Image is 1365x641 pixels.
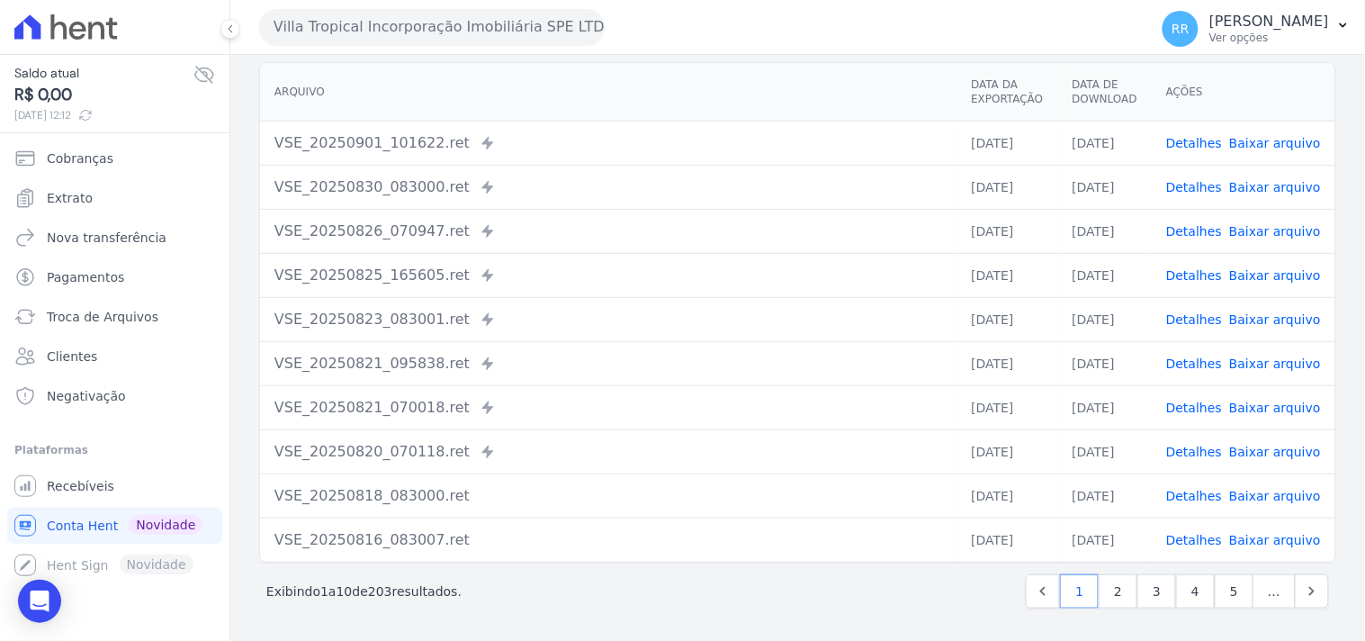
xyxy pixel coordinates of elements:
a: Troca de Arquivos [7,299,222,335]
span: Troca de Arquivos [47,308,158,326]
th: Ações [1152,63,1335,122]
td: [DATE] [956,297,1057,341]
p: Exibindo a de resultados. [266,582,462,600]
p: [PERSON_NAME] [1209,13,1329,31]
td: [DATE] [956,518,1057,562]
a: 2 [1099,574,1137,609]
a: Detalhes [1166,489,1222,503]
td: [DATE] [1058,253,1152,297]
span: 1 [320,584,328,599]
a: Detalhes [1166,268,1222,283]
a: 4 [1176,574,1215,609]
div: Open Intercom Messenger [18,580,61,623]
a: Previous [1026,574,1060,609]
a: Negativação [7,378,222,414]
a: Baixar arquivo [1229,533,1321,547]
a: Baixar arquivo [1229,268,1321,283]
td: [DATE] [956,341,1057,385]
span: Clientes [47,348,97,366]
a: Clientes [7,339,222,375]
button: RR [PERSON_NAME] Ver opções [1148,4,1365,54]
td: [DATE] [956,121,1057,165]
td: [DATE] [956,209,1057,253]
a: Baixar arquivo [1229,136,1321,150]
a: 3 [1137,574,1176,609]
th: Data da Exportação [956,63,1057,122]
td: [DATE] [956,474,1057,518]
button: Villa Tropical Incorporação Imobiliária SPE LTDA [259,9,605,45]
div: VSE_20250816_083007.ret [274,529,942,551]
a: Extrato [7,180,222,216]
td: [DATE] [1058,341,1152,385]
div: VSE_20250821_070018.ret [274,397,942,419]
td: [DATE] [1058,518,1152,562]
td: [DATE] [1058,209,1152,253]
a: Baixar arquivo [1229,312,1321,327]
th: Data de Download [1058,63,1152,122]
a: Recebíveis [7,468,222,504]
a: Detalhes [1166,136,1222,150]
span: RR [1172,23,1189,35]
td: [DATE] [956,429,1057,474]
a: Pagamentos [7,259,222,295]
a: 1 [1060,574,1099,609]
nav: Sidebar [14,140,215,583]
a: Detalhes [1166,224,1222,239]
td: [DATE] [1058,165,1152,209]
a: Detalhes [1166,401,1222,415]
span: 203 [368,584,392,599]
span: … [1253,574,1296,609]
div: VSE_20250818_083000.ret [274,485,942,507]
a: Nova transferência [7,220,222,256]
span: Recebíveis [47,477,114,495]
a: Baixar arquivo [1229,357,1321,371]
a: 5 [1215,574,1253,609]
a: Detalhes [1166,180,1222,194]
span: Novidade [129,515,202,535]
span: Pagamentos [47,268,124,286]
p: Ver opções [1209,31,1329,45]
a: Conta Hent Novidade [7,508,222,544]
a: Next [1295,574,1329,609]
div: VSE_20250825_165605.ret [274,265,942,286]
td: [DATE] [1058,121,1152,165]
td: [DATE] [1058,474,1152,518]
span: Negativação [47,387,126,405]
div: VSE_20250830_083000.ret [274,176,942,198]
a: Baixar arquivo [1229,180,1321,194]
a: Baixar arquivo [1229,489,1321,503]
a: Detalhes [1166,357,1222,371]
td: [DATE] [1058,429,1152,474]
span: Cobranças [47,149,113,167]
span: Extrato [47,189,93,207]
a: Baixar arquivo [1229,445,1321,459]
td: [DATE] [956,385,1057,429]
div: VSE_20250901_101622.ret [274,132,942,154]
td: [DATE] [1058,385,1152,429]
span: Saldo atual [14,64,193,83]
span: Conta Hent [47,517,118,535]
a: Cobranças [7,140,222,176]
td: [DATE] [956,165,1057,209]
td: [DATE] [1058,297,1152,341]
a: Detalhes [1166,445,1222,459]
div: Plataformas [14,439,215,461]
div: VSE_20250823_083001.ret [274,309,942,330]
span: Nova transferência [47,229,166,247]
a: Detalhes [1166,533,1222,547]
span: R$ 0,00 [14,83,193,107]
a: Baixar arquivo [1229,401,1321,415]
span: 10 [337,584,353,599]
div: VSE_20250820_070118.ret [274,441,942,463]
th: Arquivo [260,63,956,122]
td: [DATE] [956,253,1057,297]
a: Baixar arquivo [1229,224,1321,239]
span: [DATE] 12:12 [14,107,193,123]
a: Detalhes [1166,312,1222,327]
div: VSE_20250826_070947.ret [274,221,942,242]
div: VSE_20250821_095838.ret [274,353,942,375]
